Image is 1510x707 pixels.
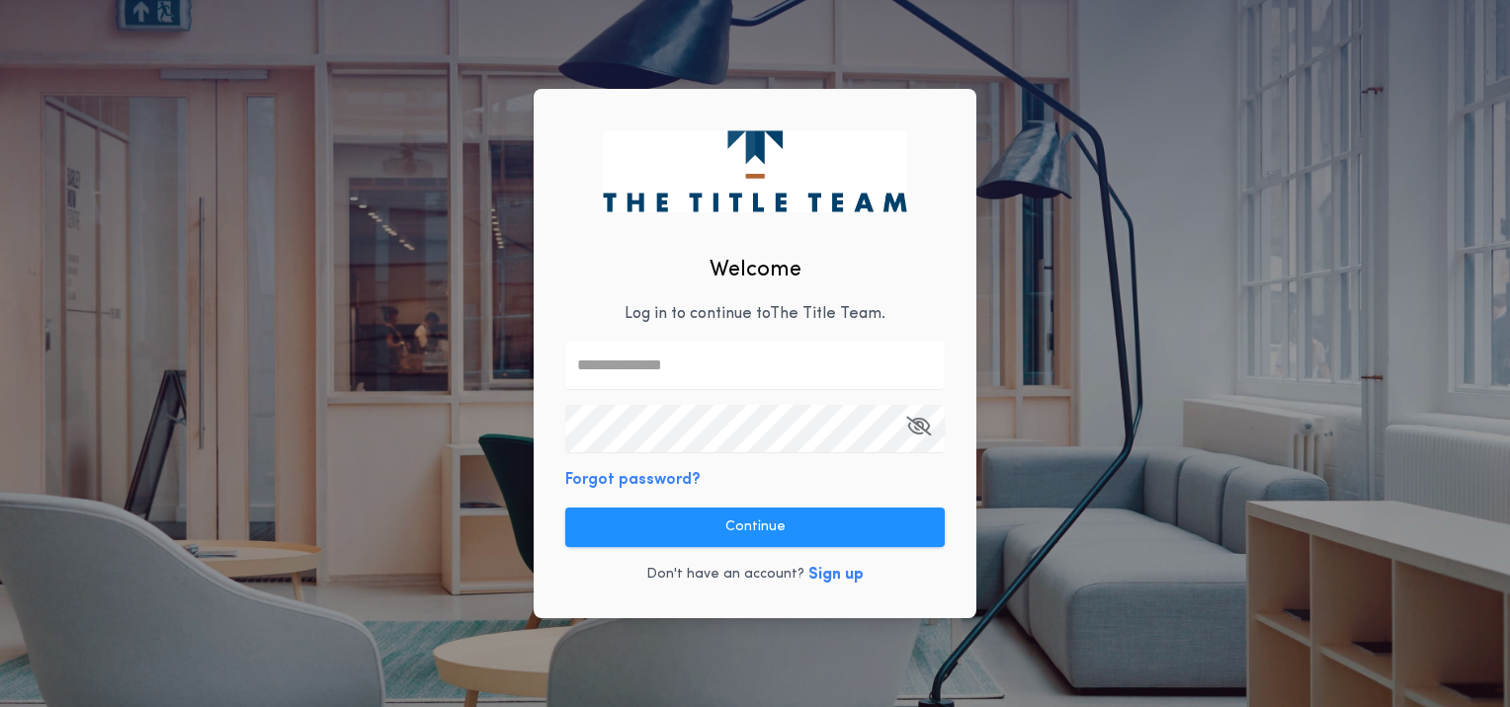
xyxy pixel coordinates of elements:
[565,468,701,492] button: Forgot password?
[565,508,945,547] button: Continue
[625,302,885,326] p: Log in to continue to The Title Team .
[646,565,804,585] p: Don't have an account?
[808,563,864,587] button: Sign up
[603,130,906,211] img: logo
[710,254,801,286] h2: Welcome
